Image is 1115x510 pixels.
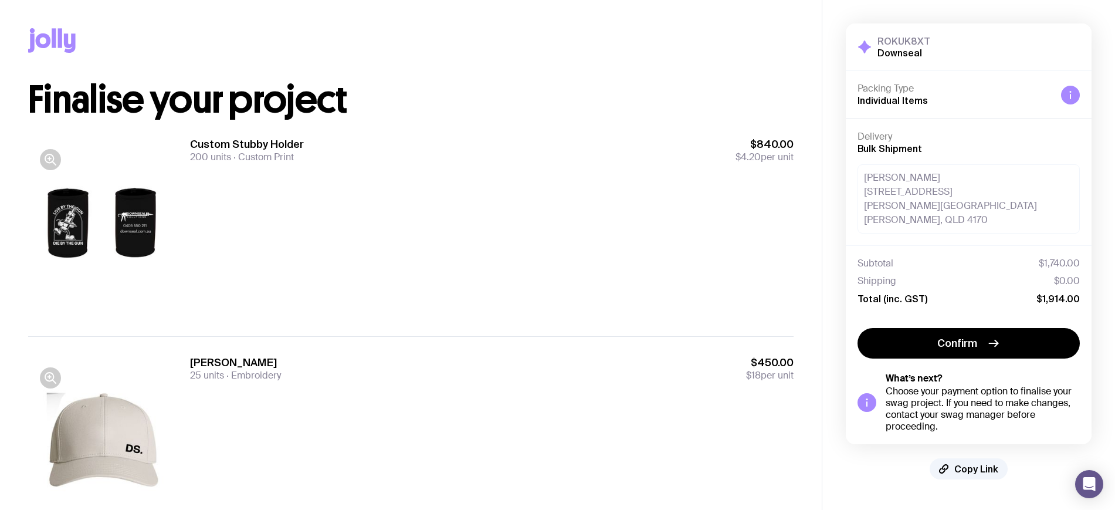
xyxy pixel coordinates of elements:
span: per unit [736,151,794,163]
div: [PERSON_NAME] [STREET_ADDRESS] [PERSON_NAME][GEOGRAPHIC_DATA][PERSON_NAME], QLD 4170 [858,164,1080,234]
h2: Downseal [877,47,930,59]
div: Choose your payment option to finalise your swag project. If you need to make changes, contact yo... [886,386,1080,433]
span: $840.00 [736,137,794,151]
button: Copy Link [930,458,1008,479]
span: per unit [746,370,794,381]
h3: [PERSON_NAME] [190,356,281,370]
span: $1,740.00 [1039,258,1080,269]
span: $450.00 [746,356,794,370]
h4: Packing Type [858,83,1052,94]
div: Open Intercom Messenger [1075,470,1103,498]
span: 25 units [190,369,224,381]
h4: Delivery [858,131,1080,143]
h3: ROKUK8XT [877,35,930,47]
span: Shipping [858,275,896,287]
span: $18 [746,369,761,381]
h5: What’s next? [886,373,1080,384]
span: Total (inc. GST) [858,293,927,305]
span: Individual Items [858,95,928,106]
span: Confirm [937,336,977,350]
span: Bulk Shipment [858,143,922,154]
span: $4.20 [736,151,761,163]
span: Custom Print [231,151,294,163]
span: 200 units [190,151,231,163]
h1: Finalise your project [28,81,794,119]
h3: Custom Stubby Holder [190,137,304,151]
span: $1,914.00 [1036,293,1080,305]
button: Confirm [858,328,1080,359]
span: Embroidery [224,369,281,381]
span: Copy Link [954,463,998,475]
span: Subtotal [858,258,893,269]
span: $0.00 [1054,275,1080,287]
